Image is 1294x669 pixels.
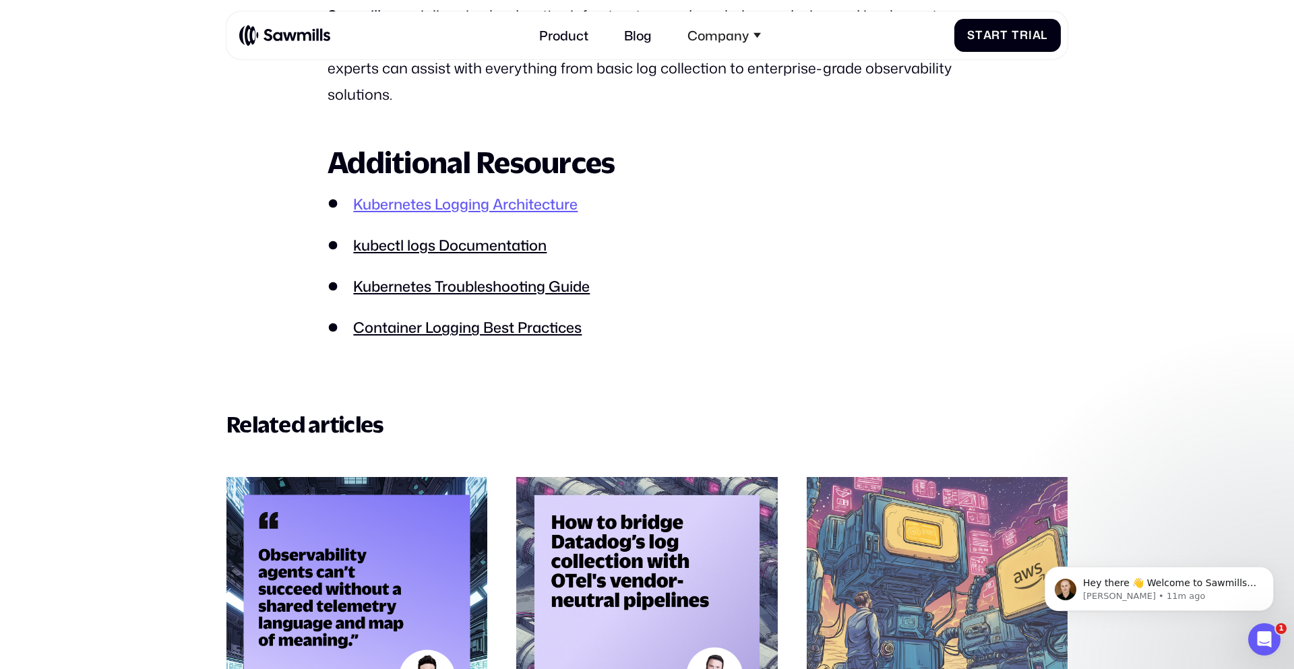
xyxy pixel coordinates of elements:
a: StartTrial [954,19,1061,52]
span: r [1020,28,1028,42]
h2: Additional Resources [328,146,966,179]
span: S [967,28,975,42]
span: r [991,28,1000,42]
iframe: Intercom live chat [1248,623,1281,656]
span: a [1033,28,1041,42]
div: Company [687,28,749,43]
span: l [1041,28,1048,42]
a: kubectl logs Documentation [353,234,547,255]
iframe: Intercom notifications message [1024,538,1294,633]
span: t [1000,28,1008,42]
span: a [983,28,992,42]
a: Sawmills [328,5,388,26]
span: 1 [1276,623,1287,634]
div: Company [677,18,770,53]
a: Kubernetes Logging Architecture [353,193,578,214]
a: Kubernetes Troubleshooting Guide [353,276,590,296]
h2: Related articles [226,412,1068,439]
a: Container Logging Best Practices [353,317,582,338]
a: Product [530,18,598,53]
span: T [1012,28,1020,42]
a: Blog [615,18,662,53]
span: t [975,28,983,42]
span: i [1028,28,1033,42]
